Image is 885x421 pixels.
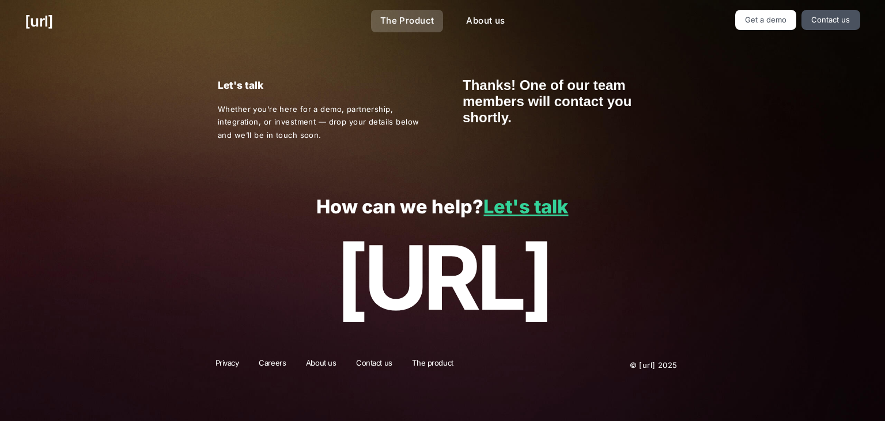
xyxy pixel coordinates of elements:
[735,10,797,30] a: Get a demo
[404,358,460,373] a: The product
[208,358,247,373] a: Privacy
[25,228,860,328] p: [URL]
[457,10,514,32] a: About us
[251,358,293,373] a: Careers
[218,103,423,142] p: Whether you’re here for a demo, partnership, integration, or investment — drop your details below...
[483,196,568,218] a: Let's talk
[463,77,667,125] iframe: Form 0
[560,358,678,373] p: © [URL] 2025
[371,10,444,32] a: The Product
[25,197,860,218] p: How can we help?
[349,358,400,373] a: Contact us
[25,10,53,32] a: [URL]
[218,77,422,93] p: Let's talk
[801,10,860,30] a: Contact us
[298,358,344,373] a: About us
